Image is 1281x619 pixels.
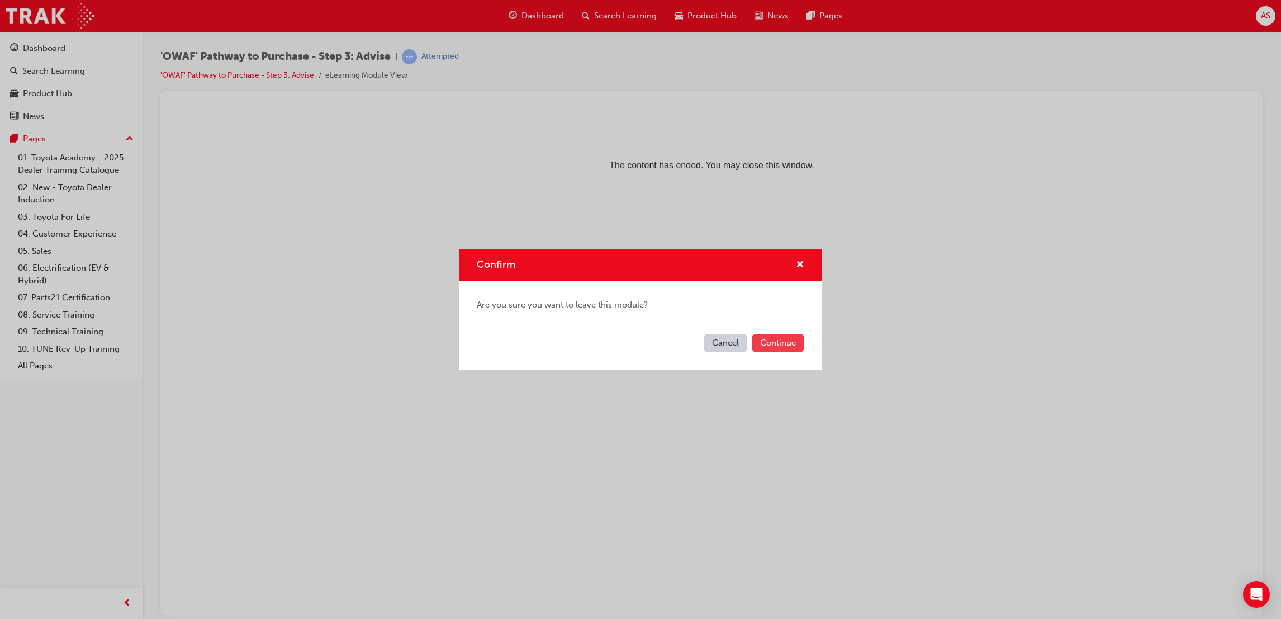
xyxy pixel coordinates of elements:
[796,258,804,272] button: cross-icon
[704,334,747,352] button: Cancel
[4,9,1080,59] p: The content has ended. You may close this window.
[477,258,515,271] span: Confirm
[459,281,822,329] div: Are you sure you want to leave this module?
[752,334,804,352] button: Continue
[1243,581,1270,608] div: Open Intercom Messenger
[796,261,804,271] span: cross-icon
[459,249,822,370] div: Confirm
